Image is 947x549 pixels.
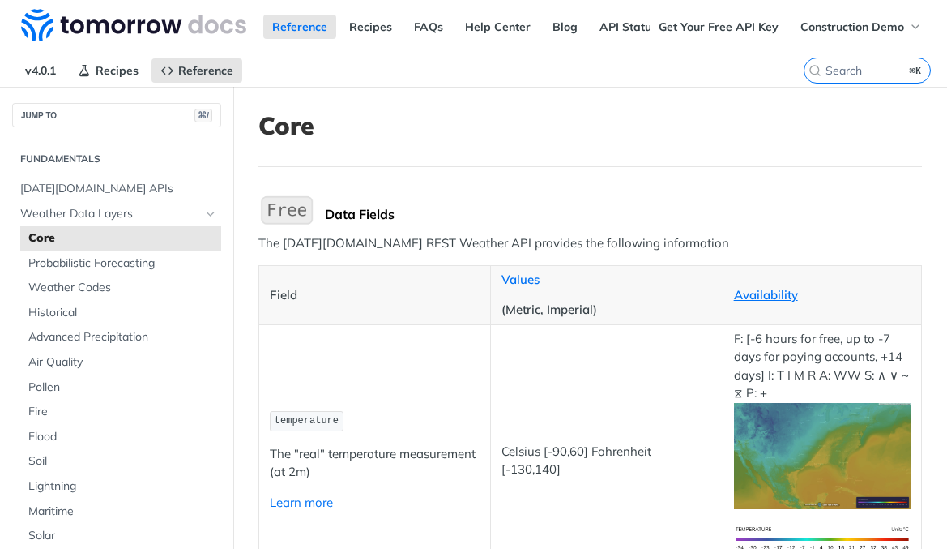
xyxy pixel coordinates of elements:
a: Probabilistic Forecasting [20,251,221,276]
p: Celsius [-90,60] Fahrenheit [-130,140] [501,443,711,479]
a: Advanced Precipitation [20,325,221,350]
a: Recipes [69,58,147,83]
a: Solar [20,524,221,548]
span: Lightning [28,478,217,495]
p: The "real" temperature measurement (at 2m) [270,445,480,482]
a: Weather Codes [20,276,221,300]
span: Historical [28,305,217,321]
button: Hide subpages for Weather Data Layers [204,208,217,221]
p: (Metric, Imperial) [501,301,711,320]
a: Blog [544,15,587,39]
kbd: ⌘K [906,62,926,79]
span: Weather Data Layers [20,206,200,222]
span: Flood [28,429,217,445]
span: Weather Codes [28,280,217,296]
span: Advanced Precipitation [28,329,217,345]
a: Reference [151,58,242,83]
div: Data Fields [325,206,922,222]
a: Soil [20,449,221,474]
h2: Fundamentals [12,152,221,166]
a: Core [20,226,221,251]
span: Pollen [28,380,217,396]
a: Historical [20,301,221,325]
svg: Search [808,64,821,77]
span: Expand image [734,447,911,462]
span: Solar [28,528,217,544]
a: Air Quality [20,350,221,375]
a: Lightning [20,474,221,499]
span: Soil [28,453,217,470]
span: Fire [28,404,217,420]
button: JUMP TO⌘/ [12,103,221,127]
span: Recipes [96,63,139,78]
span: Reference [178,63,233,78]
button: Construction Demo [791,15,931,39]
h1: Core [258,111,922,140]
p: The [DATE][DOMAIN_NAME] REST Weather API provides the following information [258,234,922,253]
a: Values [501,272,540,287]
p: Field [270,286,480,305]
p: F: [-6 hours for free, up to -7 days for paying accounts, +14 days] I: T I M R A: WW S: ∧ ∨ ~ ⧖ P: + [734,330,911,509]
span: Air Quality [28,354,217,371]
a: Flood [20,425,221,449]
img: Tomorrow.io Weather API Docs [21,9,246,41]
span: Maritime [28,504,217,520]
a: Reference [263,15,336,39]
span: v4.0.1 [16,58,65,83]
span: temperature [275,415,339,427]
a: Maritime [20,500,221,524]
span: Core [28,230,217,247]
a: Availability [734,287,798,302]
span: Construction Demo [800,19,904,34]
a: FAQs [405,15,452,39]
span: Probabilistic Forecasting [28,255,217,272]
a: Weather Data LayersHide subpages for Weather Data Layers [12,202,221,226]
a: Help Center [456,15,540,39]
span: [DATE][DOMAIN_NAME] APIs [20,181,217,197]
a: Fire [20,400,221,424]
a: Learn more [270,495,333,510]
a: Recipes [340,15,401,39]
a: Get Your Free API Key [650,15,787,39]
a: API Status [591,15,666,39]
a: Pollen [20,375,221,400]
span: Expand image [734,530,911,545]
a: [DATE][DOMAIN_NAME] APIs [12,177,221,201]
span: ⌘/ [194,109,212,122]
